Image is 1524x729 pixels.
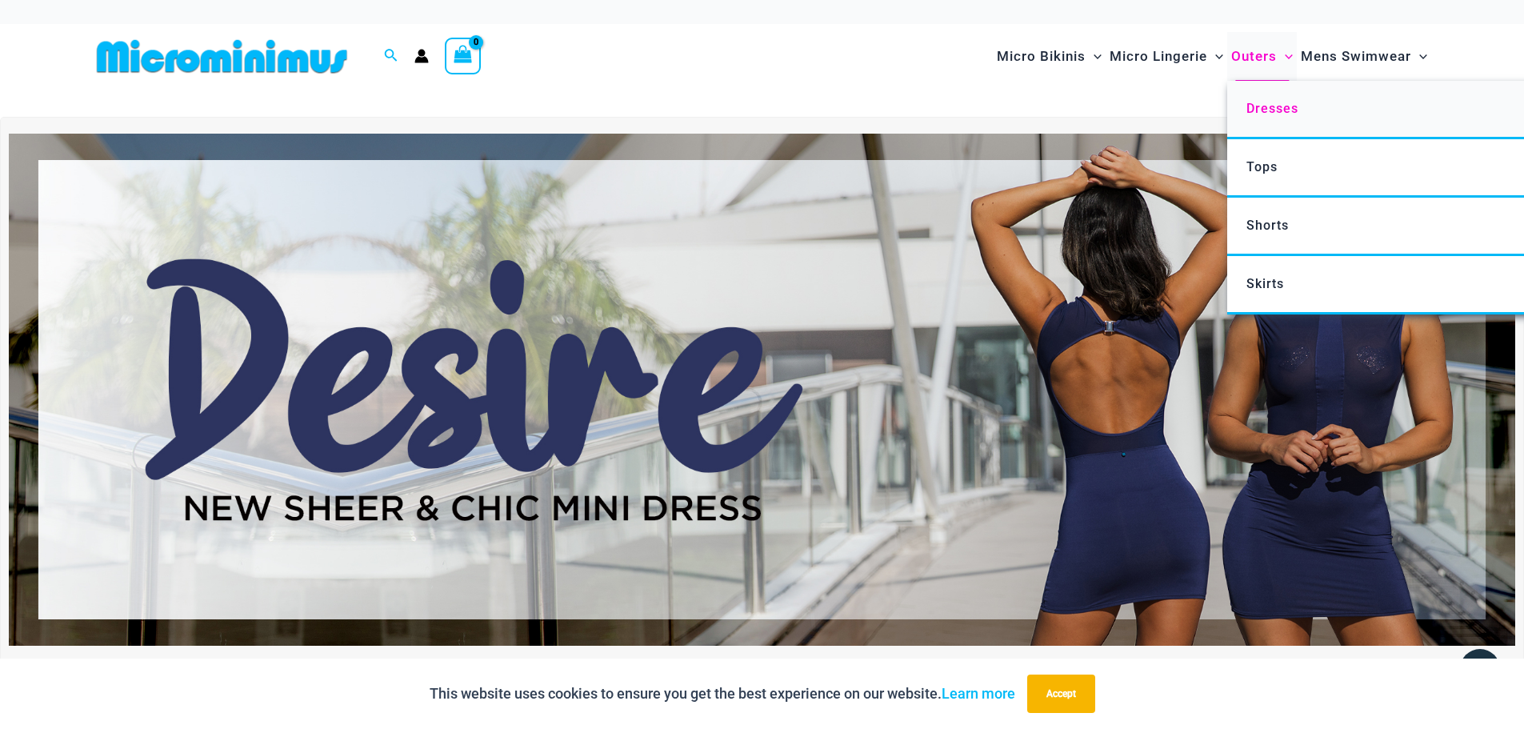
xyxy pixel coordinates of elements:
span: Menu Toggle [1207,36,1223,77]
a: Account icon link [414,49,429,63]
span: Dresses [1246,101,1298,116]
p: This website uses cookies to ensure you get the best experience on our website. [430,682,1015,706]
a: Mens SwimwearMenu ToggleMenu Toggle [1297,32,1431,81]
a: Micro LingerieMenu ToggleMenu Toggle [1106,32,1227,81]
a: Micro BikinisMenu ToggleMenu Toggle [993,32,1106,81]
nav: Site Navigation [990,30,1434,83]
span: Tops [1246,159,1278,174]
span: Shorts [1246,218,1289,233]
button: Accept [1027,675,1095,713]
img: Desire me Navy Dress [9,134,1515,646]
span: Skirts [1246,276,1284,291]
a: OutersMenu ToggleMenu Toggle [1227,32,1297,81]
span: Mens Swimwear [1301,36,1411,77]
a: Search icon link [384,46,398,66]
span: Outers [1231,36,1277,77]
span: Menu Toggle [1086,36,1102,77]
span: Micro Lingerie [1110,36,1207,77]
span: Menu Toggle [1277,36,1293,77]
a: View Shopping Cart, empty [445,38,482,74]
span: Menu Toggle [1411,36,1427,77]
span: Micro Bikinis [997,36,1086,77]
img: MM SHOP LOGO FLAT [90,38,354,74]
a: Learn more [942,685,1015,702]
